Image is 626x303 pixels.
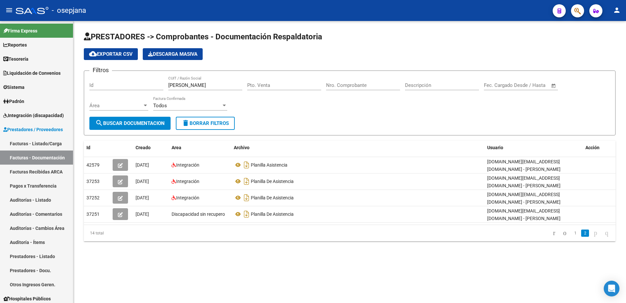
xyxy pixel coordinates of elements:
[251,162,287,168] span: Planilla Asistencia
[182,120,229,126] span: Borrar Filtros
[148,51,197,57] span: Descarga Masiva
[511,82,543,88] input: End date
[242,209,251,219] i: Descargar documento
[591,230,600,237] a: go to next page
[3,126,63,133] span: Prestadores / Proveedores
[133,141,169,155] datatable-header-cell: Creado
[570,228,580,239] li: page 1
[487,145,503,150] span: Usuario
[5,6,13,14] mat-icon: menu
[560,230,569,237] a: go to previous page
[136,212,149,217] span: [DATE]
[95,119,103,127] mat-icon: search
[550,230,558,237] a: go to first page
[89,103,142,109] span: Área
[136,195,149,200] span: [DATE]
[581,230,589,237] a: 2
[176,117,235,130] button: Borrar Filtros
[604,281,619,296] div: Open Intercom Messenger
[176,195,199,200] span: Integración
[84,225,189,241] div: 14 total
[86,162,100,168] span: 42579
[182,119,190,127] mat-icon: delete
[3,112,64,119] span: Integración (discapacidad)
[95,120,165,126] span: Buscar Documentacion
[242,192,251,203] i: Descargar documento
[580,228,590,239] li: page 2
[485,141,583,155] datatable-header-cell: Usuario
[3,84,25,91] span: Sistema
[3,55,28,63] span: Tesorería
[3,27,37,34] span: Firma Express
[153,103,167,109] span: Todos
[89,117,171,130] button: Buscar Documentacion
[84,32,322,41] span: PRESTADORES -> Comprobantes - Documentación Respaldatoria
[571,230,579,237] a: 1
[136,179,149,184] span: [DATE]
[3,70,61,77] span: Liquidación de Convenios
[89,51,133,57] span: Exportar CSV
[242,160,251,170] i: Descargar documento
[251,212,294,217] span: Planilla De Asistencia
[484,82,505,88] input: Start date
[3,295,51,302] span: Hospitales Públicos
[172,212,225,217] span: Discapacidad sin recupero
[52,3,86,18] span: - osepjana
[3,41,27,49] span: Reportes
[251,195,294,200] span: Planilla De Asistencia
[84,48,138,60] button: Exportar CSV
[583,141,616,155] datatable-header-cell: Acción
[84,141,110,155] datatable-header-cell: Id
[136,145,151,150] span: Creado
[86,179,100,184] span: 37253
[251,179,294,184] span: Planilla De Asistencia
[487,208,561,221] span: [DOMAIN_NAME][EMAIL_ADDRESS][DOMAIN_NAME] - [PERSON_NAME]
[86,195,100,200] span: 37252
[550,82,558,90] button: Open calendar
[176,179,199,184] span: Integración
[231,141,485,155] datatable-header-cell: Archivo
[143,48,203,60] button: Descarga Masiva
[86,212,100,217] span: 37251
[487,159,561,172] span: [DOMAIN_NAME][EMAIL_ADDRESS][DOMAIN_NAME] - [PERSON_NAME]
[89,66,112,75] h3: Filtros
[613,6,621,14] mat-icon: person
[172,145,181,150] span: Area
[242,176,251,187] i: Descargar documento
[585,145,599,150] span: Acción
[169,141,231,155] datatable-header-cell: Area
[234,145,249,150] span: Archivo
[487,192,561,205] span: [DOMAIN_NAME][EMAIL_ADDRESS][DOMAIN_NAME] - [PERSON_NAME]
[89,50,97,58] mat-icon: cloud_download
[3,98,24,105] span: Padrón
[86,145,90,150] span: Id
[136,162,149,168] span: [DATE]
[487,175,561,188] span: [DOMAIN_NAME][EMAIL_ADDRESS][DOMAIN_NAME] - [PERSON_NAME]
[143,48,203,60] app-download-masive: Descarga masiva de comprobantes (adjuntos)
[602,230,611,237] a: go to last page
[176,162,199,168] span: Integración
